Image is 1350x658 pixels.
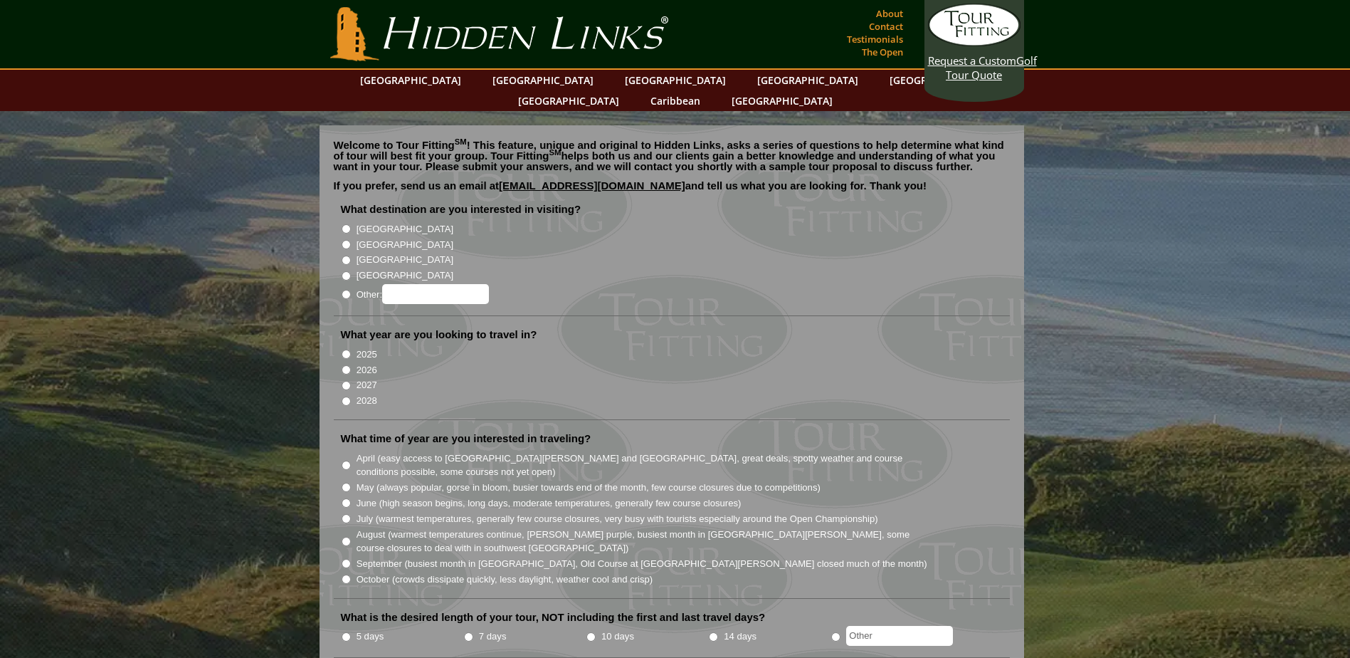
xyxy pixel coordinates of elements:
label: [GEOGRAPHIC_DATA] [357,238,453,252]
label: 2027 [357,378,377,392]
label: July (warmest temperatures, generally few course closures, very busy with tourists especially aro... [357,512,878,526]
p: Welcome to Tour Fitting ! This feature, unique and original to Hidden Links, asks a series of que... [334,140,1010,172]
a: Contact [865,16,907,36]
label: 2028 [357,394,377,408]
label: 2025 [357,348,377,362]
a: [GEOGRAPHIC_DATA] [750,70,865,90]
label: What time of year are you interested in traveling? [341,432,591,446]
label: Other: [357,284,489,304]
sup: SM [549,148,561,157]
a: [GEOGRAPHIC_DATA] [353,70,468,90]
label: September (busiest month in [GEOGRAPHIC_DATA], Old Course at [GEOGRAPHIC_DATA][PERSON_NAME] close... [357,557,927,571]
a: [GEOGRAPHIC_DATA] [882,70,998,90]
label: [GEOGRAPHIC_DATA] [357,253,453,267]
label: May (always popular, gorse in bloom, busier towards end of the month, few course closures due to ... [357,481,821,495]
label: 7 days [479,630,507,644]
label: [GEOGRAPHIC_DATA] [357,222,453,236]
a: [GEOGRAPHIC_DATA] [485,70,601,90]
a: [EMAIL_ADDRESS][DOMAIN_NAME] [499,179,685,192]
a: About [872,4,907,23]
a: [GEOGRAPHIC_DATA] [511,90,626,111]
label: April (easy access to [GEOGRAPHIC_DATA][PERSON_NAME] and [GEOGRAPHIC_DATA], great deals, spotty w... [357,451,929,479]
input: Other [846,626,953,646]
label: What is the desired length of your tour, NOT including the first and last travel days? [341,610,766,625]
label: 14 days [724,630,756,644]
label: What year are you looking to travel in? [341,328,537,342]
label: 5 days [357,630,384,644]
label: 10 days [601,630,634,644]
a: [GEOGRAPHIC_DATA] [724,90,840,111]
a: [GEOGRAPHIC_DATA] [618,70,733,90]
p: If you prefer, send us an email at and tell us what you are looking for. Thank you! [334,180,1010,202]
label: August (warmest temperatures continue, [PERSON_NAME] purple, busiest month in [GEOGRAPHIC_DATA][P... [357,528,929,555]
a: Caribbean [643,90,707,111]
label: June (high season begins, long days, moderate temperatures, generally few course closures) [357,496,742,511]
input: Other: [382,284,489,304]
a: Testimonials [843,29,907,49]
label: October (crowds dissipate quickly, less daylight, weather cool and crisp) [357,573,653,587]
a: Request a CustomGolf Tour Quote [928,4,1021,82]
label: What destination are you interested in visiting? [341,202,581,216]
label: [GEOGRAPHIC_DATA] [357,268,453,283]
sup: SM [455,137,467,146]
a: The Open [858,42,907,62]
span: Request a Custom [928,53,1016,68]
label: 2026 [357,363,377,377]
